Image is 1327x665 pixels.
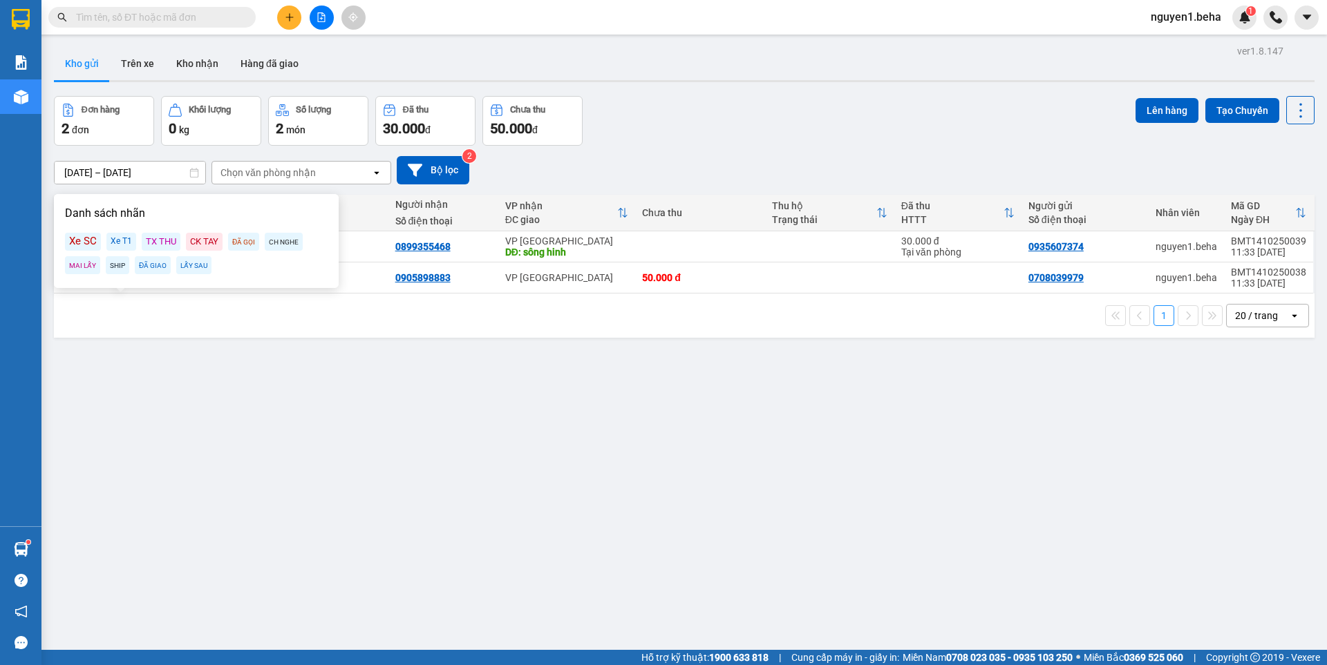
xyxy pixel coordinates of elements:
[277,6,301,30] button: plus
[1289,310,1300,321] svg: open
[169,120,176,137] span: 0
[65,205,328,222] p: Danh sách nhãn
[341,6,366,30] button: aim
[779,650,781,665] span: |
[901,200,1004,211] div: Đã thu
[161,96,261,146] button: Khối lượng0kg
[1250,653,1260,662] span: copyright
[371,167,382,178] svg: open
[121,23,219,37] span: 11:33:04 [DATE]
[505,214,617,225] div: ĐC giao
[276,120,283,137] span: 2
[1295,6,1319,30] button: caret-down
[403,105,429,115] div: Đã thu
[76,10,239,25] input: Tìm tên, số ĐT hoặc mã đơn
[1194,650,1196,665] span: |
[135,256,171,274] div: ĐÃ GIAO
[510,105,545,115] div: Chưa thu
[142,233,180,251] div: TX THU
[54,96,154,146] button: Đơn hàng2đơn
[642,207,757,218] div: Chưa thu
[106,256,129,274] div: SHIP
[1028,241,1084,252] div: 0935607374
[1084,650,1183,665] span: Miền Bắc
[82,105,120,115] div: Đơn hàng
[228,233,259,251] div: ĐÃ GỌI
[1231,267,1306,278] div: BMT1410250038
[395,241,451,252] div: 0899355468
[14,542,28,557] img: warehouse-icon
[286,124,305,135] span: món
[709,652,769,663] strong: 1900 633 818
[268,96,368,146] button: Số lượng2món
[641,650,769,665] span: Hỗ trợ kỹ thuật:
[1156,207,1217,218] div: Nhân viên
[505,235,628,247] div: VP [GEOGRAPHIC_DATA]
[1231,235,1306,247] div: BMT1410250039
[52,23,366,52] span: Thời gian : - Nhân viên nhận hàng :
[1028,200,1142,211] div: Người gửi
[1246,6,1256,16] sup: 1
[1270,11,1282,23] img: phone-icon
[1028,214,1142,225] div: Số điện thoại
[55,162,205,184] input: Select a date range.
[642,272,757,283] div: 50.000 đ
[765,195,894,231] th: Toggle SortBy
[772,214,876,225] div: Trạng thái
[1224,195,1313,231] th: Toggle SortBy
[1154,305,1174,326] button: 1
[505,200,617,211] div: VP nhận
[1140,8,1232,26] span: nguyen1.beha
[310,6,334,30] button: file-add
[532,124,538,135] span: đ
[772,200,876,211] div: Thu hộ
[179,124,189,135] span: kg
[395,215,491,227] div: Số điện thoại
[1237,44,1283,59] div: ver 1.8.147
[1301,11,1313,23] span: caret-down
[490,120,532,137] span: 50.000
[15,605,28,618] span: notification
[12,9,30,30] img: logo-vxr
[14,90,28,104] img: warehouse-icon
[65,233,101,251] div: Xe SC
[1231,214,1295,225] div: Ngày ĐH
[229,47,310,80] button: Hàng đã giao
[1028,272,1084,283] div: 0708039979
[65,256,100,274] div: MAI LẤY
[15,636,28,649] span: message
[1231,200,1295,211] div: Mã GD
[296,105,331,115] div: Số lượng
[110,47,165,80] button: Trên xe
[285,12,294,22] span: plus
[901,247,1015,258] div: Tại văn phòng
[186,233,223,251] div: CK TAY
[901,214,1004,225] div: HTTT
[1205,98,1279,123] button: Tạo Chuyến
[791,650,899,665] span: Cung cấp máy in - giấy in:
[220,166,316,180] div: Chọn văn phòng nhận
[165,47,229,80] button: Kho nhận
[317,12,326,22] span: file-add
[482,96,583,146] button: Chưa thu50.000đ
[1248,6,1253,16] span: 1
[395,272,451,283] div: 0905898883
[903,650,1073,665] span: Miền Nam
[375,96,476,146] button: Đã thu30.000đ
[505,247,628,258] div: DĐ: sông hinh
[425,124,431,135] span: đ
[14,55,28,70] img: solution-icon
[72,124,89,135] span: đơn
[894,195,1022,231] th: Toggle SortBy
[505,272,628,283] div: VP [GEOGRAPHIC_DATA]
[1231,278,1306,289] div: 11:33 [DATE]
[189,105,231,115] div: Khối lượng
[498,195,635,231] th: Toggle SortBy
[155,38,263,52] span: [PERSON_NAME]
[1231,247,1306,258] div: 11:33 [DATE]
[1156,241,1217,252] div: nguyen1.beha
[1235,309,1278,322] div: 20 / trang
[15,574,28,587] span: question-circle
[383,120,425,137] span: 30.000
[57,12,67,22] span: search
